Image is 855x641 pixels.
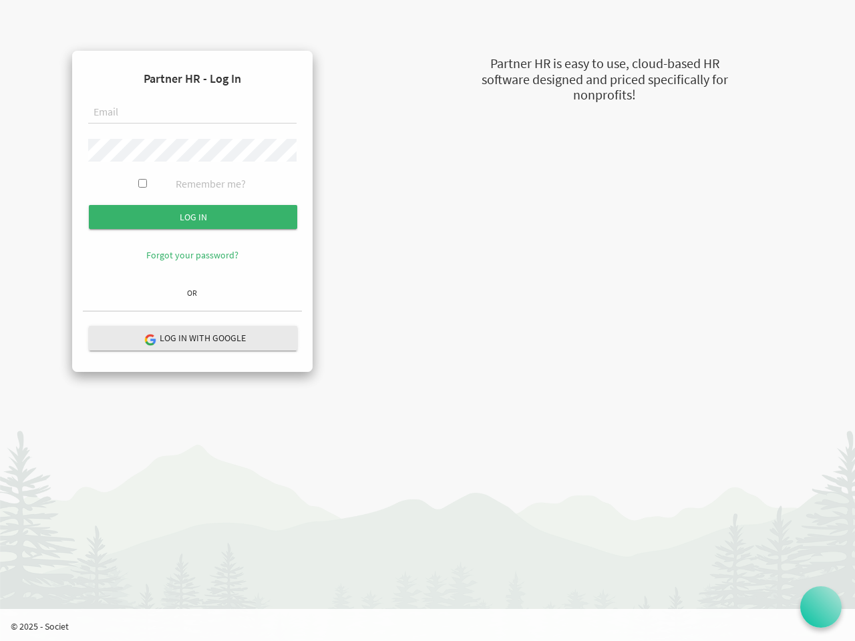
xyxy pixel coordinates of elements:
h6: OR [83,288,302,297]
img: google-logo.png [144,333,156,345]
input: Email [88,101,297,124]
label: Remember me? [176,176,246,192]
a: Forgot your password? [146,249,238,261]
h4: Partner HR - Log In [83,61,302,96]
div: nonprofits! [414,85,795,105]
input: Log in [89,205,297,229]
div: software designed and priced specifically for [414,70,795,89]
p: © 2025 - Societ [11,620,855,633]
div: Partner HR is easy to use, cloud-based HR [414,54,795,73]
button: Log in with Google [89,326,297,351]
